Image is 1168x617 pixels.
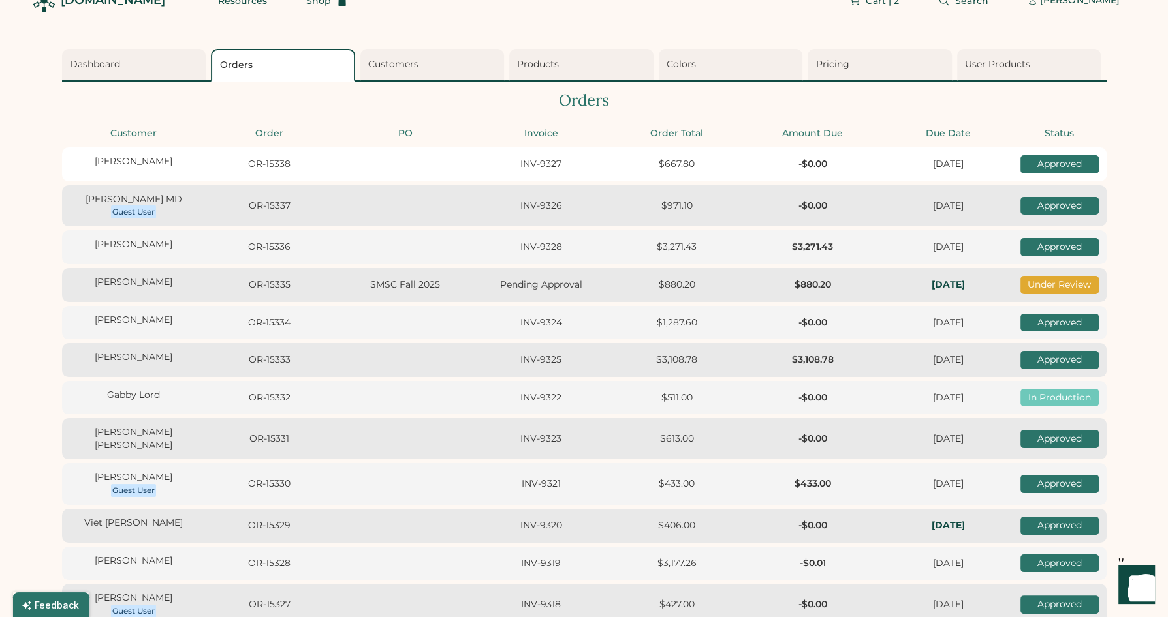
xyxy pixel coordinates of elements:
[885,158,1013,171] div: [DATE]
[1106,558,1162,614] iframe: Front Chat
[885,432,1013,445] div: [DATE]
[477,241,605,254] div: INV-9328
[613,158,741,171] div: $667.80
[70,426,198,451] div: [PERSON_NAME] [PERSON_NAME]
[206,241,334,254] div: OR-15336
[885,477,1013,490] div: [DATE]
[206,158,334,171] div: OR-15338
[613,391,741,404] div: $511.00
[749,278,877,292] div: $880.20
[1020,389,1099,407] div: In Production
[477,127,605,140] div: Invoice
[885,316,1013,329] div: [DATE]
[70,127,198,140] div: Customer
[885,598,1013,611] div: [DATE]
[477,477,605,490] div: INV-9321
[206,278,334,292] div: OR-15335
[613,477,741,490] div: $433.00
[885,519,1013,532] div: In-Hands: Fri, Oct 17, 2025
[206,519,334,532] div: OR-15329
[477,598,605,611] div: INV-9318
[1020,314,1099,332] div: Approved
[1020,197,1099,215] div: Approved
[206,127,334,140] div: Order
[477,432,605,445] div: INV-9323
[206,316,334,329] div: OR-15334
[112,606,155,616] div: Guest User
[613,200,741,213] div: $971.10
[749,391,877,404] div: -$0.00
[1020,351,1099,369] div: Approved
[112,485,155,496] div: Guest User
[70,238,198,251] div: [PERSON_NAME]
[613,432,741,445] div: $613.00
[206,557,334,570] div: OR-15328
[477,391,605,404] div: INV-9322
[70,351,198,364] div: [PERSON_NAME]
[112,207,155,217] div: Guest User
[70,554,198,567] div: [PERSON_NAME]
[749,519,877,532] div: -$0.00
[749,598,877,611] div: -$0.00
[341,278,469,292] div: SMSC Fall 2025
[477,316,605,329] div: INV-9324
[749,432,877,445] div: -$0.00
[613,598,741,611] div: $427.00
[206,432,334,445] div: OR-15331
[1020,155,1099,173] div: Approved
[749,477,877,490] div: $433.00
[749,241,877,254] div: $3,271.43
[885,127,1013,140] div: Due Date
[517,58,650,71] div: Products
[885,391,1013,404] div: [DATE]
[749,354,877,367] div: $3,108.78
[70,592,198,605] div: [PERSON_NAME]
[613,278,741,292] div: $880.20
[62,89,1107,112] div: Orders
[965,58,1097,71] div: User Products
[206,354,334,367] div: OR-15333
[667,58,799,71] div: Colors
[477,519,605,532] div: INV-9320
[885,557,1013,570] div: [DATE]
[613,354,741,367] div: $3,108.78
[749,127,877,140] div: Amount Due
[1020,127,1099,140] div: Status
[206,200,334,213] div: OR-15337
[885,241,1013,254] div: [DATE]
[70,517,198,530] div: Viet [PERSON_NAME]
[1020,276,1099,294] div: Under Review
[477,158,605,171] div: INV-9327
[206,598,334,611] div: OR-15327
[749,158,877,171] div: -$0.00
[1020,475,1099,493] div: Approved
[477,354,605,367] div: INV-9325
[613,241,741,254] div: $3,271.43
[70,276,198,289] div: [PERSON_NAME]
[1020,595,1099,614] div: Approved
[70,314,198,327] div: [PERSON_NAME]
[885,278,1013,292] div: In-Hands: Fri, Oct 24, 2025
[220,59,350,72] div: Orders
[477,200,605,213] div: INV-9326
[1020,430,1099,448] div: Approved
[477,278,605,292] div: Pending Approval
[749,557,877,570] div: -$0.01
[206,391,334,404] div: OR-15332
[477,557,605,570] div: INV-9319
[815,58,948,71] div: Pricing
[1020,238,1099,256] div: Approved
[1020,517,1099,535] div: Approved
[749,200,877,213] div: -$0.00
[885,200,1013,213] div: [DATE]
[341,127,469,140] div: PO
[70,471,198,484] div: [PERSON_NAME]
[613,127,741,140] div: Order Total
[70,155,198,168] div: [PERSON_NAME]
[749,316,877,329] div: -$0.00
[70,58,202,71] div: Dashboard
[885,354,1013,367] div: [DATE]
[70,389,198,402] div: Gabby Lord
[1020,554,1099,573] div: Approved
[70,193,198,206] div: [PERSON_NAME] MD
